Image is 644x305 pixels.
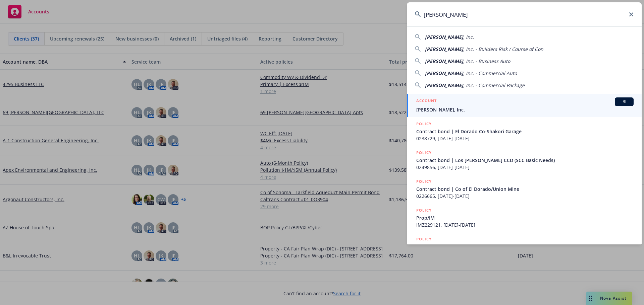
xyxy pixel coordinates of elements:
span: IMZ229121, [DATE]-[DATE] [416,221,634,228]
input: Search... [407,2,642,26]
span: Contract bond | Co of El Dorado/Union Mine [416,185,634,193]
span: , Inc. [463,34,474,40]
span: 0226665, [DATE]-[DATE] [416,193,634,200]
span: Contract bond | Los [PERSON_NAME] CCD (SCC Basic Needs) [416,157,634,164]
span: Prop/IM [416,214,634,221]
h5: POLICY [416,121,432,127]
span: , Inc. - Business Auto [463,58,510,64]
a: POLICYWork Comp [407,232,642,261]
span: 0238729, [DATE]-[DATE] [416,135,634,142]
h5: POLICY [416,149,432,156]
a: ACCOUNTBI[PERSON_NAME], Inc. [407,94,642,117]
span: [PERSON_NAME] [425,34,463,40]
span: , Inc. - Commercial Package [463,82,525,88]
a: POLICYContract bond | Los [PERSON_NAME] CCD (SCC Basic Needs)0249856, [DATE]-[DATE] [407,146,642,174]
span: , Inc. - Builders Risk / Course of Con [463,46,543,52]
a: POLICYContract bond | Co of El Dorado/Union Mine0226665, [DATE]-[DATE] [407,174,642,203]
span: [PERSON_NAME] [425,58,463,64]
h5: ACCOUNT [416,97,437,105]
h5: POLICY [416,207,432,214]
span: Contract bond | El Dorado Co-Shakori Garage [416,128,634,135]
span: BI [618,99,631,105]
span: [PERSON_NAME] [425,70,463,76]
span: [PERSON_NAME] [425,46,463,52]
span: 0249856, [DATE]-[DATE] [416,164,634,171]
span: [PERSON_NAME], Inc. [416,106,634,113]
span: Work Comp [416,243,634,250]
h5: POLICY [416,178,432,185]
span: , Inc. - Commercial Auto [463,70,517,76]
a: POLICYProp/IMIMZ229121, [DATE]-[DATE] [407,203,642,232]
span: [PERSON_NAME] [425,82,463,88]
a: POLICYContract bond | El Dorado Co-Shakori Garage0238729, [DATE]-[DATE] [407,117,642,146]
h5: POLICY [416,236,432,242]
